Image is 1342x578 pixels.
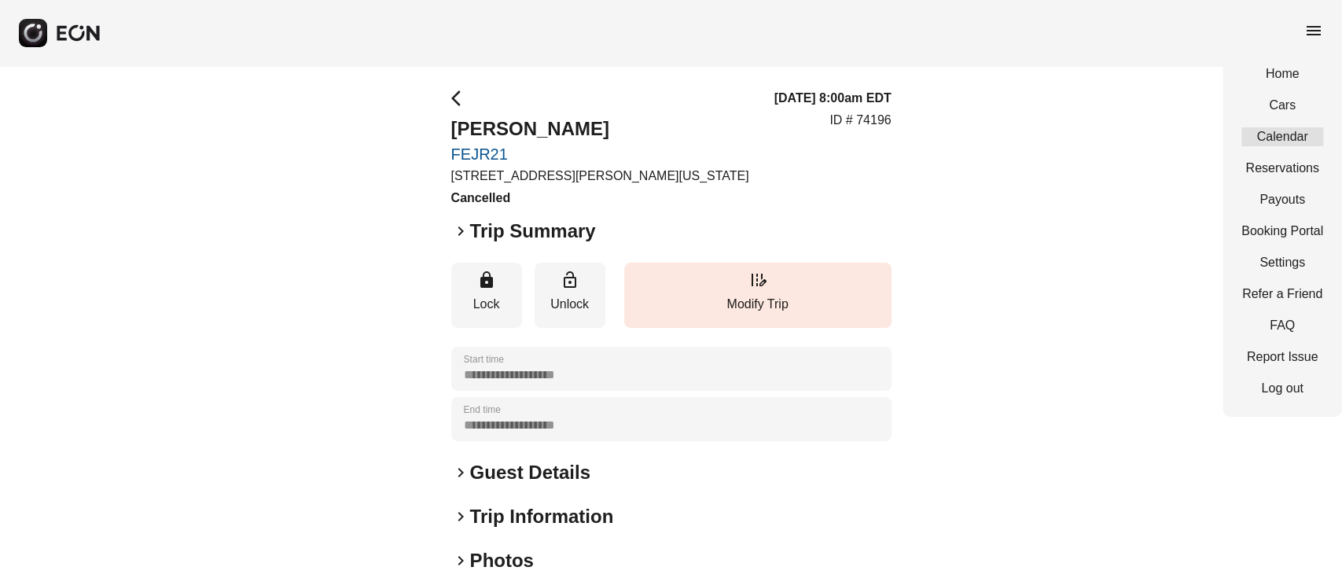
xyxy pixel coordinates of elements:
span: keyboard_arrow_right [451,551,470,570]
p: Unlock [542,295,597,314]
h2: Trip Information [470,504,614,529]
a: Home [1241,64,1323,83]
h3: [DATE] 8:00am EDT [774,89,891,108]
h2: Guest Details [470,460,590,485]
button: Unlock [535,263,605,328]
h2: Trip Summary [470,219,596,244]
p: Lock [459,295,514,314]
a: Cars [1241,96,1323,115]
span: keyboard_arrow_right [451,507,470,526]
button: Modify Trip [624,263,892,328]
span: keyboard_arrow_right [451,222,470,241]
a: FAQ [1241,316,1323,335]
p: ID # 74196 [829,111,891,130]
span: menu [1304,21,1323,40]
a: Log out [1241,379,1323,398]
a: Settings [1241,253,1323,272]
a: Booking Portal [1241,222,1323,241]
a: Calendar [1241,127,1323,146]
a: Payouts [1241,190,1323,209]
h3: Cancelled [451,189,749,208]
span: keyboard_arrow_right [451,463,470,482]
a: Refer a Friend [1241,285,1323,304]
a: Report Issue [1241,348,1323,366]
span: lock_open [561,271,579,289]
a: FEJR21 [451,145,749,164]
button: Lock [451,263,522,328]
span: edit_road [748,271,767,289]
p: Modify Trip [632,295,884,314]
h2: [PERSON_NAME] [451,116,749,142]
span: lock [477,271,496,289]
a: Reservations [1241,159,1323,178]
h2: Photos [470,548,534,573]
span: arrow_back_ios [451,89,470,108]
p: [STREET_ADDRESS][PERSON_NAME][US_STATE] [451,167,749,186]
